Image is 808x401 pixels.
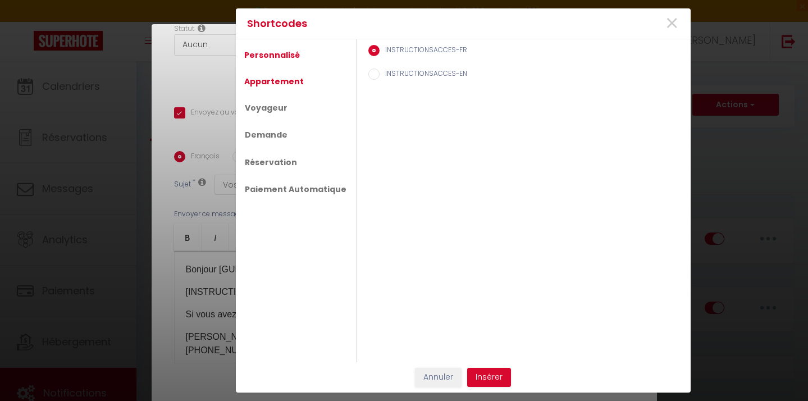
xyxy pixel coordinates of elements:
label: INSTRUCTIONSACCES-FR [380,45,467,57]
a: Réservation [239,152,303,173]
a: Personnalisé [239,45,305,65]
h4: Shortcodes [247,16,531,31]
button: Insérer [467,368,511,387]
a: Appartement [239,71,309,92]
button: Close [665,12,679,36]
button: Annuler [415,368,462,387]
a: Paiement Automatique [239,179,353,200]
a: Voyageur [239,97,294,119]
a: Demande [239,124,294,145]
span: × [665,7,679,40]
label: INSTRUCTIONSACCES-EN [380,69,467,81]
